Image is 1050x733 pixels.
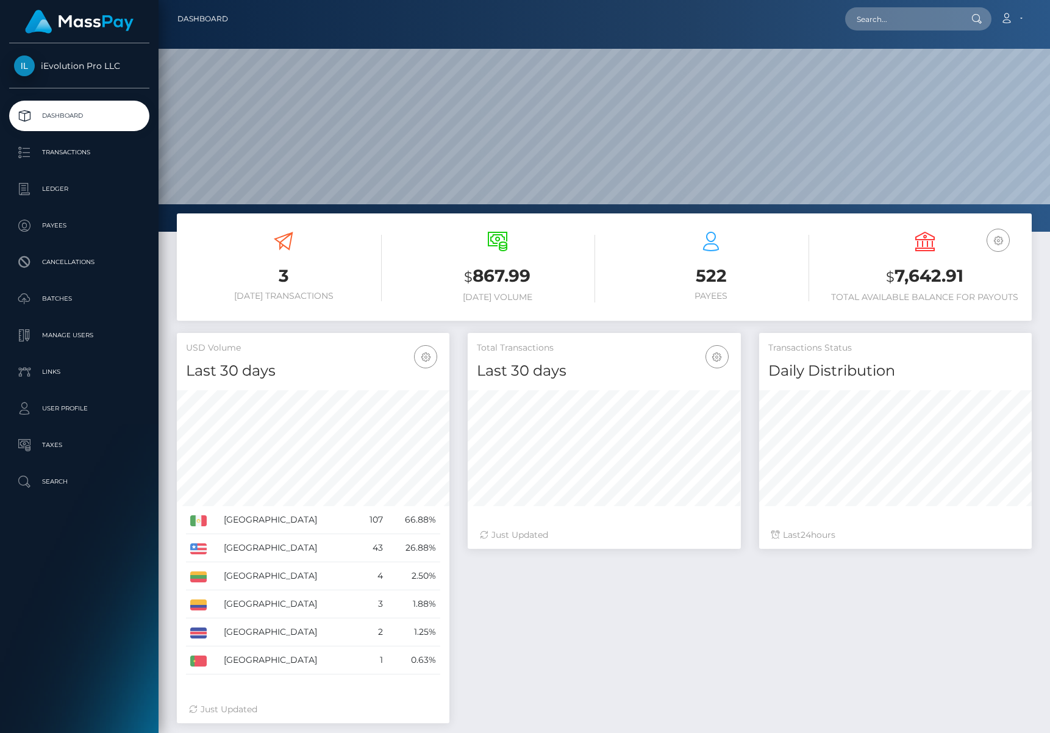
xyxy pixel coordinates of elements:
[190,599,207,610] img: CO.png
[886,268,895,285] small: $
[477,342,731,354] h5: Total Transactions
[9,210,149,241] a: Payees
[357,534,387,562] td: 43
[14,290,145,308] p: Batches
[14,399,145,418] p: User Profile
[357,562,387,590] td: 4
[14,326,145,345] p: Manage Users
[477,360,731,382] h4: Last 30 days
[387,590,441,618] td: 1.88%
[387,506,441,534] td: 66.88%
[186,264,382,288] h3: 3
[357,506,387,534] td: 107
[771,529,1020,542] div: Last hours
[768,360,1023,382] h4: Daily Distribution
[9,101,149,131] a: Dashboard
[387,646,441,674] td: 0.63%
[9,60,149,71] span: iEvolution Pro LLC
[9,393,149,424] a: User Profile
[9,357,149,387] a: Links
[220,534,357,562] td: [GEOGRAPHIC_DATA]
[220,618,357,646] td: [GEOGRAPHIC_DATA]
[480,529,728,542] div: Just Updated
[186,342,440,354] h5: USD Volume
[190,515,207,526] img: MX.png
[220,562,357,590] td: [GEOGRAPHIC_DATA]
[9,430,149,460] a: Taxes
[464,268,473,285] small: $
[387,534,441,562] td: 26.88%
[189,703,437,716] div: Just Updated
[190,656,207,667] img: PT.png
[827,292,1023,302] h6: Total Available Balance for Payouts
[9,284,149,314] a: Batches
[190,571,207,582] img: LT.png
[801,529,811,540] span: 24
[220,506,357,534] td: [GEOGRAPHIC_DATA]
[357,646,387,674] td: 1
[14,180,145,198] p: Ledger
[25,10,134,34] img: MassPay Logo
[14,253,145,271] p: Cancellations
[9,320,149,351] a: Manage Users
[14,363,145,381] p: Links
[400,264,596,289] h3: 867.99
[9,467,149,497] a: Search
[357,590,387,618] td: 3
[190,543,207,554] img: US.png
[14,216,145,235] p: Payees
[14,436,145,454] p: Taxes
[190,628,207,638] img: CR.png
[827,264,1023,289] h3: 7,642.91
[14,55,35,76] img: iEvolution Pro LLC
[9,174,149,204] a: Ledger
[400,292,596,302] h6: [DATE] Volume
[14,143,145,162] p: Transactions
[177,6,228,32] a: Dashboard
[845,7,960,30] input: Search...
[14,473,145,491] p: Search
[357,618,387,646] td: 2
[220,646,357,674] td: [GEOGRAPHIC_DATA]
[186,291,382,301] h6: [DATE] Transactions
[613,264,809,288] h3: 522
[9,247,149,277] a: Cancellations
[186,360,440,382] h4: Last 30 days
[220,590,357,618] td: [GEOGRAPHIC_DATA]
[14,107,145,125] p: Dashboard
[9,137,149,168] a: Transactions
[768,342,1023,354] h5: Transactions Status
[613,291,809,301] h6: Payees
[387,618,441,646] td: 1.25%
[387,562,441,590] td: 2.50%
